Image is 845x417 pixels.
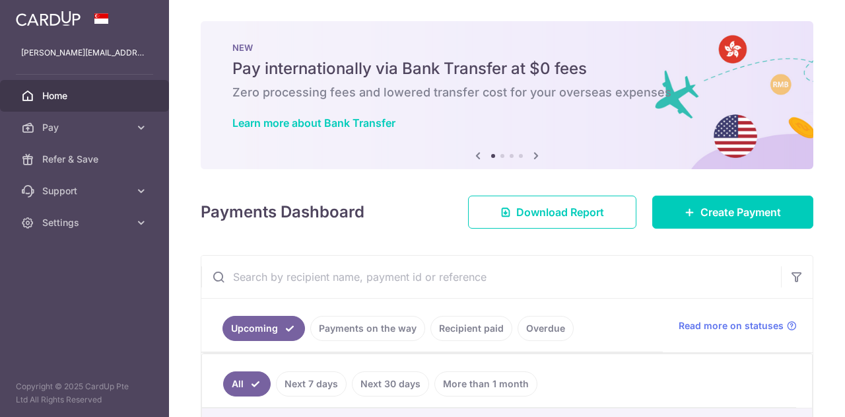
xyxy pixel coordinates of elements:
[232,58,782,79] h5: Pay internationally via Bank Transfer at $0 fees
[700,204,781,220] span: Create Payment
[42,216,129,229] span: Settings
[42,184,129,198] span: Support
[434,371,537,397] a: More than 1 month
[232,42,782,53] p: NEW
[42,121,129,134] span: Pay
[652,196,813,229] a: Create Payment
[679,319,797,332] a: Read more on statuses
[310,316,425,341] a: Payments on the way
[21,46,148,59] p: [PERSON_NAME][EMAIL_ADDRESS][PERSON_NAME][DOMAIN_NAME]
[222,316,305,341] a: Upcoming
[352,371,429,397] a: Next 30 days
[276,371,347,397] a: Next 7 days
[30,9,57,21] span: Help
[679,319,784,332] span: Read more on statuses
[232,116,395,130] a: Learn more about Bank Transfer
[518,316,574,341] a: Overdue
[516,204,604,220] span: Download Report
[16,11,81,26] img: CardUp
[201,200,364,224] h4: Payments Dashboard
[201,256,781,298] input: Search by recipient name, payment id or reference
[232,85,782,100] h6: Zero processing fees and lowered transfer cost for your overseas expenses
[430,316,512,341] a: Recipient paid
[201,21,813,169] img: Bank transfer banner
[223,371,271,397] a: All
[42,89,129,102] span: Home
[468,196,636,229] a: Download Report
[42,153,129,166] span: Refer & Save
